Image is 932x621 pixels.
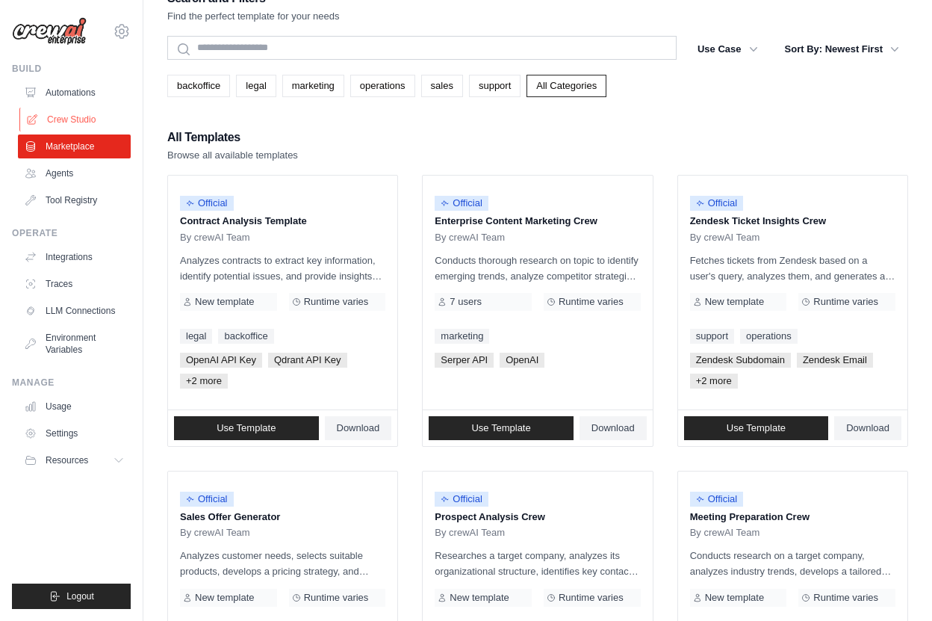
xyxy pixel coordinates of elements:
span: By crewAI Team [435,527,505,539]
img: Logo [12,17,87,46]
div: Operate [12,227,131,239]
span: Use Template [217,422,276,434]
a: Usage [18,395,131,418]
a: Download [325,416,392,440]
a: All Categories [526,75,606,97]
a: operations [350,75,415,97]
a: Settings [18,421,131,445]
p: Sales Offer Generator [180,510,385,525]
span: Runtime varies [559,592,624,604]
button: Use Case [689,36,767,63]
p: Meeting Preparation Crew [690,510,895,525]
span: By crewAI Team [435,232,505,244]
span: Runtime varies [813,592,878,604]
span: By crewAI Team [180,232,250,244]
span: Runtime varies [813,296,878,308]
button: Logout [12,584,131,609]
a: marketing [282,75,344,97]
a: Crew Studio [19,108,132,132]
p: Analyzes customer needs, selects suitable products, develops a pricing strategy, and creates a co... [180,548,385,579]
a: marketing [435,329,489,344]
a: Automations [18,81,131,105]
span: Runtime varies [304,296,369,308]
span: Download [591,422,635,434]
span: Runtime varies [304,592,369,604]
button: Resources [18,448,131,472]
span: New template [705,296,764,308]
span: OpenAI API Key [180,353,262,368]
a: backoffice [218,329,273,344]
p: Find the perfect template for your needs [167,9,340,24]
a: Use Template [174,416,319,440]
span: Use Template [471,422,530,434]
span: Download [846,422,889,434]
p: Contract Analysis Template [180,214,385,229]
a: Integrations [18,245,131,269]
button: Sort By: Newest First [776,36,908,63]
span: Official [180,196,234,211]
span: Official [180,492,234,507]
a: Use Template [684,416,829,440]
a: legal [236,75,276,97]
a: Traces [18,272,131,296]
p: Conducts research on a target company, analyzes industry trends, develops a tailored sales strate... [690,548,895,579]
span: New template [195,296,254,308]
div: Build [12,63,131,75]
span: Resources [46,454,88,466]
p: Zendesk Ticket Insights Crew [690,214,895,229]
a: support [469,75,521,97]
a: Marketplace [18,135,131,158]
span: Serper API [435,353,494,368]
span: +2 more [180,374,228,389]
span: Runtime varies [559,296,624,308]
span: Logout [66,590,94,602]
div: Manage [12,377,131,389]
p: Prospect Analysis Crew [435,510,640,525]
a: operations [740,329,798,344]
span: Use Template [727,422,786,434]
span: By crewAI Team [690,527,760,539]
a: backoffice [167,75,230,97]
a: support [690,329,734,344]
span: By crewAI Team [690,232,760,244]
a: Use Template [429,416,574,440]
span: +2 more [690,374,738,389]
h2: All Templates [167,127,298,148]
p: Researches a target company, analyzes its organizational structure, identifies key contacts, and ... [435,548,640,579]
span: Download [337,422,380,434]
span: Zendesk Subdomain [690,353,791,368]
span: New template [705,592,764,604]
a: Download [834,416,901,440]
a: legal [180,329,212,344]
span: Official [690,492,744,507]
a: Environment Variables [18,326,131,362]
span: Official [435,492,488,507]
p: Browse all available templates [167,148,298,163]
p: Analyzes contracts to extract key information, identify potential issues, and provide insights fo... [180,253,385,284]
a: Tool Registry [18,188,131,212]
p: Enterprise Content Marketing Crew [435,214,640,229]
a: LLM Connections [18,299,131,323]
span: New template [195,592,254,604]
a: sales [421,75,463,97]
span: Zendesk Email [797,353,873,368]
a: Download [580,416,647,440]
a: Agents [18,161,131,185]
span: New template [450,592,509,604]
p: Conducts thorough research on topic to identify emerging trends, analyze competitor strategies, a... [435,253,640,284]
span: OpenAI [500,353,544,368]
span: By crewAI Team [180,527,250,539]
span: Official [435,196,488,211]
p: Fetches tickets from Zendesk based on a user's query, analyzes them, and generates a summary. Out... [690,253,895,284]
span: 7 users [450,296,482,308]
span: Qdrant API Key [268,353,347,368]
span: Official [690,196,744,211]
